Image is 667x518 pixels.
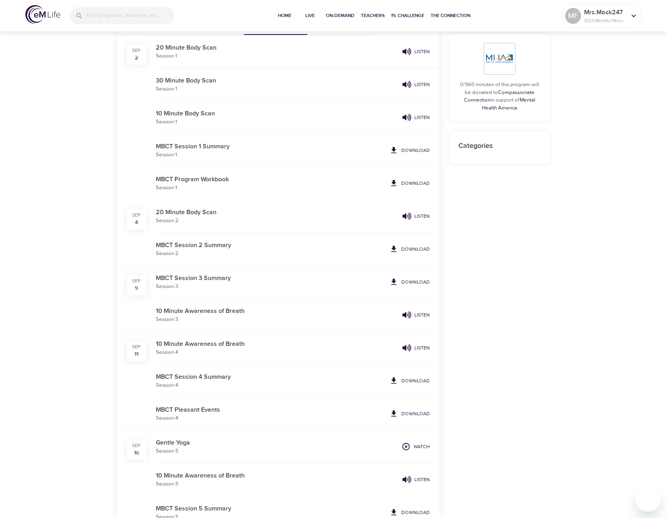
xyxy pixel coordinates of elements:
a: Download [386,144,433,157]
button: Watch [399,440,433,453]
p: Session 5 [156,447,399,455]
p: Watch [414,443,430,450]
p: Gentle Yoga [156,438,399,447]
a: Download [386,374,433,388]
p: Download [401,180,430,187]
p: Session 4 [156,382,386,389]
p: Session 3 [156,283,386,291]
p: Mrs.Mock247 [584,8,626,17]
span: Home [275,12,294,20]
p: Listen [414,344,430,351]
button: Listen [399,341,433,355]
p: Listen [414,81,430,88]
div: Sep [132,343,141,350]
button: Listen [399,78,433,91]
p: Session 2 [156,250,386,258]
iframe: Button to launch messaging window [635,486,661,512]
p: Session 1 [156,184,386,192]
button: Listen [399,111,433,124]
div: Sep [132,212,141,219]
p: Session 1 [156,85,399,93]
p: Download [401,278,430,286]
a: Download [386,242,433,256]
p: Listen [414,114,430,121]
p: Download [401,246,430,253]
p: Session 4 [156,349,399,357]
p: Session 3 [156,316,399,324]
div: 11 [134,350,138,358]
p: 10 Minute Body Scan [156,109,399,118]
a: Download [386,407,433,420]
button: Listen [399,45,433,58]
div: MF [565,8,581,24]
p: Session 4 [156,414,386,422]
p: Listen [414,476,430,483]
p: Listen [414,311,430,318]
p: MBCT Session 1 Summary [156,142,386,151]
p: MBCT Session 2 Summary [156,240,386,250]
p: Session 5 [156,480,399,488]
div: Sep [132,47,141,54]
p: Session 1 [156,118,399,126]
img: logo [25,5,60,24]
a: Mental Health America [482,97,535,111]
a: Download [386,275,433,289]
p: Listen [414,213,430,220]
p: Download [401,410,430,417]
a: Download [386,177,433,190]
p: 20 Minute Body Scan [156,207,399,217]
p: Categories [458,140,540,151]
p: Download [401,377,430,384]
div: 2 [135,54,138,62]
button: Listen [399,308,433,322]
div: Sep [132,442,141,449]
div: 9 [135,284,138,292]
input: Find programs, teachers, etc... [86,7,174,24]
p: MBCT Program Workbook [156,175,386,184]
div: 4 [135,219,138,226]
p: Session 1 [156,151,386,159]
p: MBCT Pleasant Events [156,405,386,414]
p: MBCT Session 4 Summary [156,372,386,382]
p: Session 1 [156,52,399,60]
p: Download [401,147,430,154]
p: 10 Minute Awareness of Breath [156,306,399,316]
span: Teachers [361,12,385,20]
div: 16 [134,449,139,457]
p: MBCT Session 5 Summary [156,504,386,513]
p: 20 Minute Body Scan [156,43,399,52]
span: 1% Challenge [391,12,424,20]
p: 1323 Mindful Minutes [584,17,626,24]
div: Sep [132,278,141,284]
p: Session 2 [156,217,399,225]
button: Listen [399,473,433,486]
a: Compassionate Connection [464,89,535,104]
span: The Connection [431,12,470,20]
button: Listen [399,209,433,223]
p: 30 Minute Body Scan [156,76,399,85]
span: On-Demand [326,12,355,20]
p: Listen [414,48,430,55]
p: 0/960 minutes of this program will be donated to in support of [458,81,540,112]
span: Live [301,12,320,20]
p: Download [401,509,430,516]
p: MBCT Session 3 Summary [156,273,386,283]
p: 10 Minute Awareness of Breath [156,471,399,480]
p: 10 Minute Awareness of Breath [156,339,399,349]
